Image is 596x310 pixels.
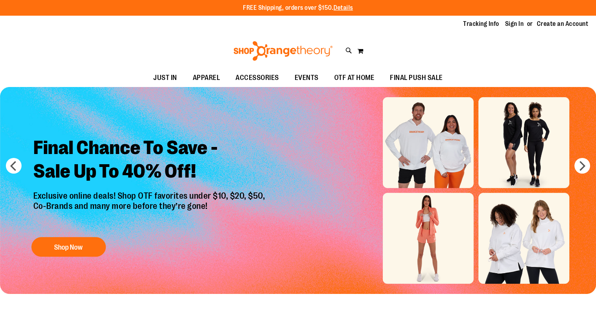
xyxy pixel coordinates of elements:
[27,191,273,229] p: Exclusive online deals! Shop OTF favorites under $10, $20, $50, Co-Brands and many more before th...
[537,20,589,28] a: Create an Account
[31,237,106,257] button: Shop Now
[6,158,22,174] button: prev
[382,69,451,87] a: FINAL PUSH SALE
[505,20,524,28] a: Sign In
[153,69,177,87] span: JUST IN
[287,69,326,87] a: EVENTS
[236,69,279,87] span: ACCESSORIES
[185,69,228,87] a: APPAREL
[27,130,273,191] h2: Final Chance To Save - Sale Up To 40% Off!
[333,4,353,11] a: Details
[390,69,443,87] span: FINAL PUSH SALE
[228,69,287,87] a: ACCESSORIES
[326,69,382,87] a: OTF AT HOME
[243,4,353,13] p: FREE Shipping, orders over $150.
[193,69,220,87] span: APPAREL
[574,158,590,174] button: next
[232,41,334,61] img: Shop Orangetheory
[145,69,185,87] a: JUST IN
[295,69,319,87] span: EVENTS
[463,20,499,28] a: Tracking Info
[334,69,375,87] span: OTF AT HOME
